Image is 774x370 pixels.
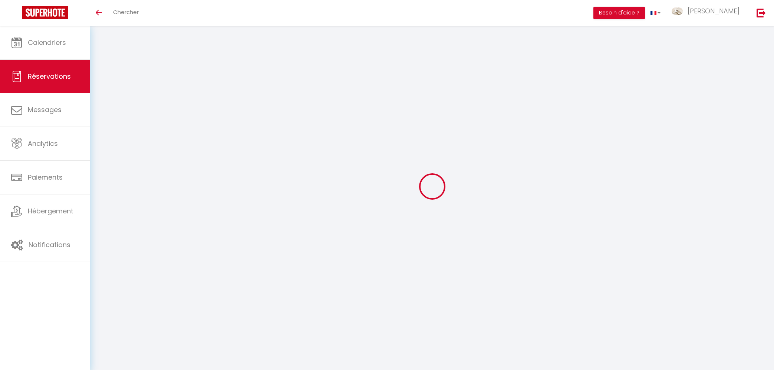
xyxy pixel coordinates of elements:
[28,173,63,182] span: Paiements
[688,6,740,16] span: [PERSON_NAME]
[28,72,71,81] span: Réservations
[757,8,766,17] img: logout
[22,6,68,19] img: Super Booking
[28,38,66,47] span: Calendriers
[29,240,70,249] span: Notifications
[672,7,683,15] img: ...
[28,206,73,216] span: Hébergement
[28,139,58,148] span: Analytics
[113,8,139,16] span: Chercher
[28,105,62,114] span: Messages
[593,7,645,19] button: Besoin d'aide ?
